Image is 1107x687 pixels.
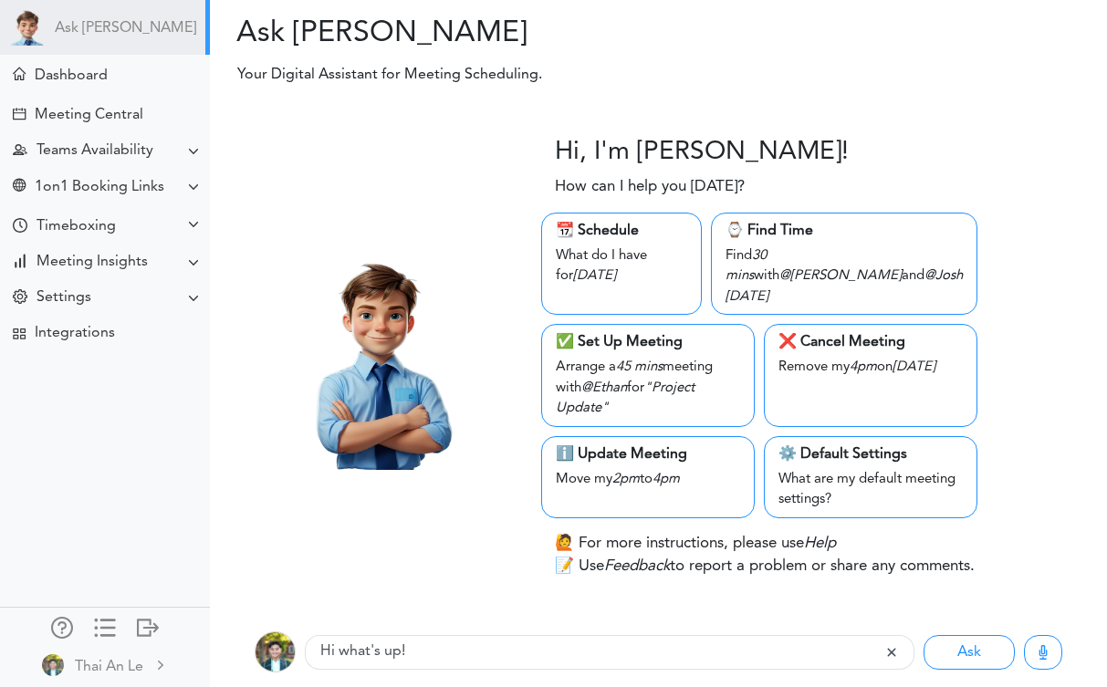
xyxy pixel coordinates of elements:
a: Ask [PERSON_NAME] [55,20,196,37]
div: Thai An Le [75,656,143,678]
div: Meeting Central [35,107,143,124]
div: Meeting Dashboard [13,68,26,80]
div: 📆 Schedule [556,220,687,242]
p: 📝 Use to report a problem or share any comments. [555,555,975,578]
div: Teams Availability [37,142,153,160]
i: [DATE] [726,290,768,304]
div: Show only icons [94,617,116,635]
button: Ask [924,635,1015,670]
a: Change side menu [94,617,116,642]
img: wBLfyGaAXRLqgAAAABJRU5ErkJggg== [42,654,64,676]
div: ✅ Set Up Meeting [556,331,740,353]
i: @Ethan [581,381,627,395]
div: Share Meeting Link [13,179,26,196]
a: Thai An Le [2,644,208,685]
p: How can I help you [DATE]? [555,175,745,199]
div: TEAMCAL AI Workflow Apps [13,328,26,340]
div: What are my default meeting settings? [778,465,963,511]
i: Feedback [604,558,670,574]
div: Find with and [726,242,963,308]
img: Powered by TEAMCAL AI [9,9,46,46]
div: Create Meeting [13,108,26,120]
div: Time Your Goals [13,218,27,235]
h3: Hi, I'm [PERSON_NAME]! [555,138,849,169]
div: ℹ️ Update Meeting [556,443,740,465]
i: 4pm [653,473,680,486]
img: wBLfyGaAXRLqgAAAABJRU5ErkJggg== [255,631,296,672]
div: Arrange a meeting with for [556,353,740,420]
p: Your Digital Assistant for Meeting Scheduling. [225,64,852,86]
i: @[PERSON_NAME] [779,269,902,283]
i: Help [804,536,836,551]
div: Remove my on [778,353,963,379]
div: Manage Members and Externals [51,617,73,635]
div: Timeboxing [37,218,116,235]
div: Log out [137,617,159,635]
i: [DATE] [893,360,935,374]
div: What do I have for [556,242,687,287]
i: 45 mins [616,360,663,374]
div: Dashboard [35,68,108,85]
div: ⚙️ Default Settings [778,443,963,465]
i: 2pm [612,473,640,486]
div: Integrations [35,325,115,342]
a: Manage Members and Externals [51,617,73,642]
div: Settings [37,289,91,307]
div: 1on1 Booking Links [35,179,164,196]
img: Theo.png [266,245,491,470]
i: @Josh [924,269,963,283]
div: ❌ Cancel Meeting [778,331,963,353]
div: ⌚️ Find Time [726,220,963,242]
i: [DATE] [573,269,616,283]
div: Meeting Insights [37,254,148,271]
i: 4pm [850,360,877,374]
h2: Ask [PERSON_NAME] [224,16,645,51]
div: Move my to [556,465,740,491]
p: 🙋 For more instructions, please use [555,532,836,556]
